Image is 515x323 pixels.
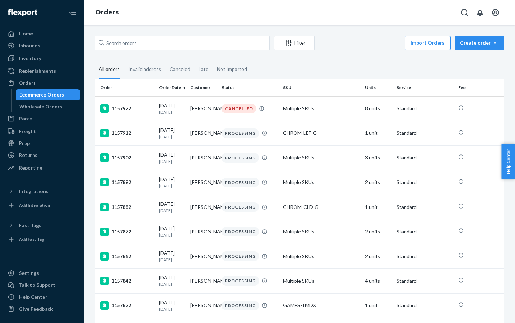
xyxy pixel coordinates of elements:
[4,234,80,245] a: Add Fast Tag
[4,150,80,161] a: Returns
[4,53,80,64] a: Inventory
[187,244,219,269] td: [PERSON_NAME]
[4,65,80,77] a: Replenishments
[460,39,499,46] div: Create order
[4,268,80,279] a: Settings
[16,89,80,100] a: Ecommerce Orders
[187,219,219,244] td: [PERSON_NAME]
[19,140,30,147] div: Prep
[159,306,185,312] p: [DATE]
[159,281,185,287] p: [DATE]
[100,301,153,310] div: 1157822
[19,282,55,289] div: Talk to Support
[274,39,314,46] div: Filter
[222,251,259,261] div: PROCESSING
[187,170,219,195] td: [PERSON_NAME]
[187,293,219,318] td: [PERSON_NAME]
[159,200,185,213] div: [DATE]
[362,96,394,121] td: 8 units
[222,104,256,113] div: CANCELLED
[159,109,185,115] p: [DATE]
[4,77,80,88] a: Orders
[19,236,44,242] div: Add Fast Tag
[362,244,394,269] td: 2 units
[222,128,259,138] div: PROCESSING
[4,186,80,197] button: Integrations
[4,279,80,291] a: Talk to Support
[283,130,359,137] div: CHROM-LEF-G
[100,203,153,211] div: 1157882
[19,270,39,277] div: Settings
[199,60,208,78] div: Late
[455,79,504,96] th: Fee
[222,178,259,187] div: PROCESSING
[159,127,185,140] div: [DATE]
[4,126,80,137] a: Freight
[397,130,453,137] p: Standard
[16,101,80,112] a: Wholesale Orders
[397,228,453,235] p: Standard
[19,115,34,122] div: Parcel
[4,291,80,303] a: Help Center
[159,102,185,115] div: [DATE]
[222,153,259,163] div: PROCESSING
[159,158,185,164] p: [DATE]
[455,36,504,50] button: Create order
[397,154,453,161] p: Standard
[274,36,315,50] button: Filter
[100,252,153,261] div: 1157862
[283,302,359,309] div: GAMES-TMDX
[473,6,487,20] button: Open notifications
[159,151,185,164] div: [DATE]
[8,9,37,16] img: Flexport logo
[280,170,362,195] td: Multiple SKUs
[4,303,80,315] button: Give Feedback
[19,222,41,229] div: Fast Tags
[90,2,124,23] ol: breadcrumbs
[217,60,247,78] div: Not Imported
[159,183,185,189] p: [DATE]
[19,305,53,312] div: Give Feedback
[362,170,394,195] td: 2 units
[128,60,161,78] div: Invalid address
[397,253,453,260] p: Standard
[280,96,362,121] td: Multiple SKUs
[159,232,185,238] p: [DATE]
[4,200,80,211] a: Add Integration
[159,250,185,263] div: [DATE]
[4,138,80,149] a: Prep
[222,202,259,212] div: PROCESSING
[19,30,33,37] div: Home
[159,257,185,263] p: [DATE]
[159,299,185,312] div: [DATE]
[19,188,48,195] div: Integrations
[187,195,219,219] td: [PERSON_NAME]
[4,220,80,231] button: Fast Tags
[19,55,41,62] div: Inventory
[19,152,37,159] div: Returns
[280,79,362,96] th: SKU
[19,67,56,74] div: Replenishments
[100,277,153,285] div: 1157842
[19,202,50,208] div: Add Integration
[159,274,185,287] div: [DATE]
[222,276,259,285] div: PROCESSING
[100,153,153,162] div: 1157902
[397,277,453,284] p: Standard
[19,79,36,86] div: Orders
[4,28,80,39] a: Home
[156,79,188,96] th: Order Date
[280,269,362,293] td: Multiple SKUs
[100,228,153,236] div: 1157872
[397,204,453,211] p: Standard
[362,293,394,318] td: 1 unit
[488,6,502,20] button: Open account menu
[95,8,119,16] a: Orders
[501,144,515,179] button: Help Center
[458,6,472,20] button: Open Search Box
[187,96,219,121] td: [PERSON_NAME]
[187,269,219,293] td: [PERSON_NAME]
[397,179,453,186] p: Standard
[95,36,270,50] input: Search orders
[222,301,259,310] div: PROCESSING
